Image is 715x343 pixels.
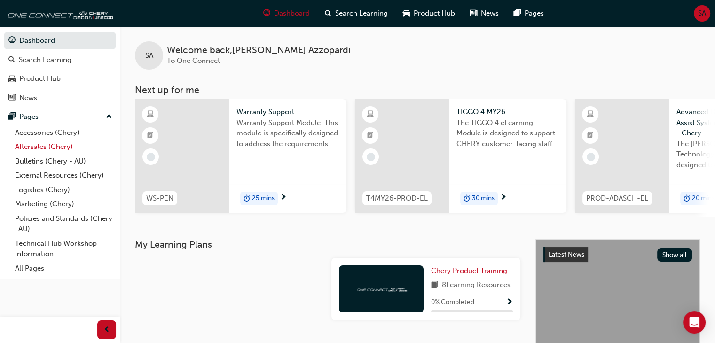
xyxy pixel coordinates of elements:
span: 0 % Completed [431,297,474,308]
span: The TIGGO 4 eLearning Module is designed to support CHERY customer-facing staff with the product ... [456,117,559,149]
span: duration-icon [684,193,690,205]
div: Pages [19,111,39,122]
a: All Pages [11,261,116,276]
a: Search Learning [4,51,116,69]
span: PROD-ADASCH-EL [586,193,648,204]
span: next-icon [280,194,287,202]
span: guage-icon [8,37,16,45]
span: Warranty Support Module. This module is specifically designed to address the requirements and pro... [236,117,339,149]
span: news-icon [8,94,16,102]
h3: My Learning Plans [135,239,520,250]
a: External Resources (Chery) [11,168,116,183]
span: Pages [525,8,544,19]
span: Welcome back , [PERSON_NAME] Azzopardi [167,45,351,56]
span: learningRecordVerb_NONE-icon [367,153,375,161]
span: learningResourceType_ELEARNING-icon [587,109,594,121]
span: SA [698,8,706,19]
span: News [481,8,499,19]
a: Technical Hub Workshop information [11,236,116,261]
span: learningRecordVerb_NONE-icon [587,153,595,161]
img: oneconnect [355,284,407,293]
span: 25 mins [252,193,275,204]
span: duration-icon [244,193,250,205]
a: Accessories (Chery) [11,125,116,140]
span: prev-icon [103,324,110,336]
div: Product Hub [19,73,61,84]
a: Product Hub [4,70,116,87]
div: Search Learning [19,55,71,65]
span: Search Learning [335,8,388,19]
span: news-icon [470,8,477,19]
img: oneconnect [5,4,113,23]
span: Product Hub [414,8,455,19]
a: Aftersales (Chery) [11,140,116,154]
a: Dashboard [4,32,116,49]
button: Show all [657,248,692,262]
span: pages-icon [514,8,521,19]
a: guage-iconDashboard [256,4,317,23]
h3: Next up for me [120,85,715,95]
a: Policies and Standards (Chery -AU) [11,211,116,236]
a: search-iconSearch Learning [317,4,395,23]
button: Pages [4,108,116,125]
span: booktick-icon [367,130,374,142]
div: News [19,93,37,103]
a: Chery Product Training [431,265,511,276]
span: WS-PEN [146,193,173,204]
span: book-icon [431,280,438,291]
span: search-icon [325,8,331,19]
a: Marketing (Chery) [11,197,116,211]
span: guage-icon [263,8,270,19]
span: Show Progress [506,298,513,307]
span: 30 mins [472,193,495,204]
span: Latest News [549,250,584,258]
a: news-iconNews [463,4,506,23]
div: Open Intercom Messenger [683,311,706,334]
a: pages-iconPages [506,4,551,23]
span: search-icon [8,56,15,64]
span: Dashboard [274,8,310,19]
a: car-iconProduct Hub [395,4,463,23]
span: learningResourceType_ELEARNING-icon [147,109,154,121]
button: Show Progress [506,296,513,308]
a: Logistics (Chery) [11,183,116,197]
span: 20 mins [692,193,715,204]
span: 8 Learning Resources [442,280,511,291]
button: SA [694,5,710,22]
span: next-icon [500,194,507,202]
a: T4MY26-PROD-ELTIGGO 4 MY26The TIGGO 4 eLearning Module is designed to support CHERY customer-faci... [355,99,566,213]
span: TIGGO 4 MY26 [456,107,559,117]
span: Warranty Support [236,107,339,117]
span: pages-icon [8,113,16,121]
span: learningResourceType_ELEARNING-icon [367,109,374,121]
span: To One Connect [167,56,220,65]
span: T4MY26-PROD-EL [366,193,428,204]
span: up-icon [106,111,112,123]
span: duration-icon [464,193,470,205]
span: Chery Product Training [431,266,507,275]
a: News [4,89,116,107]
button: DashboardSearch LearningProduct HubNews [4,30,116,108]
span: booktick-icon [147,130,154,142]
span: car-icon [8,75,16,83]
a: Latest NewsShow all [543,247,692,262]
a: WS-PENWarranty SupportWarranty Support Module. This module is specifically designed to address th... [135,99,346,213]
span: booktick-icon [587,130,594,142]
a: Bulletins (Chery - AU) [11,154,116,169]
span: learningRecordVerb_NONE-icon [147,153,155,161]
span: car-icon [403,8,410,19]
span: SA [145,50,153,61]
